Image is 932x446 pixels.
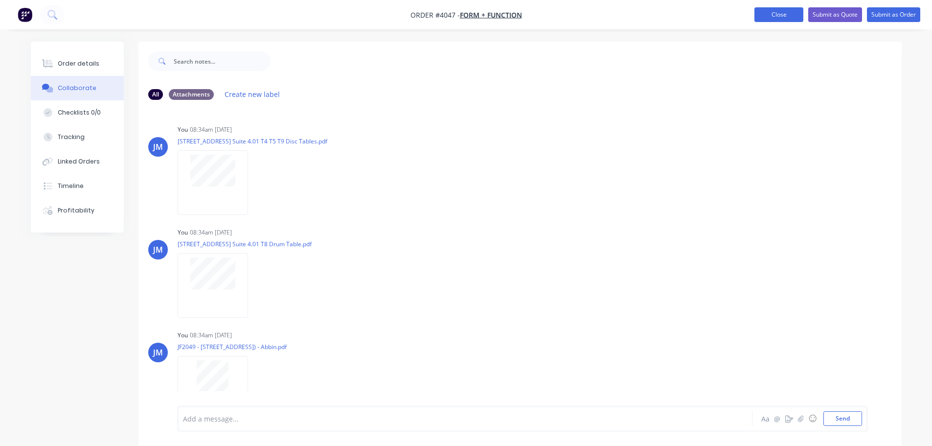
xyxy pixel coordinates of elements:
[58,133,85,141] div: Tracking
[153,244,163,256] div: JM
[178,228,188,237] div: You
[153,141,163,153] div: JM
[220,88,285,101] button: Create new label
[31,51,124,76] button: Order details
[31,198,124,223] button: Profitability
[31,149,124,174] button: Linked Orders
[190,228,232,237] div: 08:34am [DATE]
[460,10,522,20] a: Form + Function
[808,7,862,22] button: Submit as Quote
[754,7,803,22] button: Close
[174,51,271,71] input: Search notes...
[169,89,214,100] div: Attachments
[410,10,460,20] span: Order #4047 -
[178,331,188,340] div: You
[148,89,163,100] div: All
[178,240,312,248] p: [STREET_ADDRESS] Suite 4.01 T8 Drum Table.pdf
[867,7,920,22] button: Submit as Order
[18,7,32,22] img: Factory
[178,137,327,145] p: [STREET_ADDRESS] Suite 4.01 T4 T5 T9 Disc Tables.pdf
[58,108,101,117] div: Checklists 0/0
[31,100,124,125] button: Checklists 0/0
[31,76,124,100] button: Collaborate
[153,347,163,358] div: JM
[178,343,287,351] p: JF2049 - [STREET_ADDRESS]) - Abbin.pdf
[807,413,818,424] button: ☺
[58,84,96,93] div: Collaborate
[58,157,100,166] div: Linked Orders
[58,59,99,68] div: Order details
[772,413,783,424] button: @
[760,413,772,424] button: Aa
[58,206,94,215] div: Profitability
[190,331,232,340] div: 08:34am [DATE]
[178,125,188,134] div: You
[31,174,124,198] button: Timeline
[31,125,124,149] button: Tracking
[58,182,84,190] div: Timeline
[823,411,862,426] button: Send
[190,125,232,134] div: 08:34am [DATE]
